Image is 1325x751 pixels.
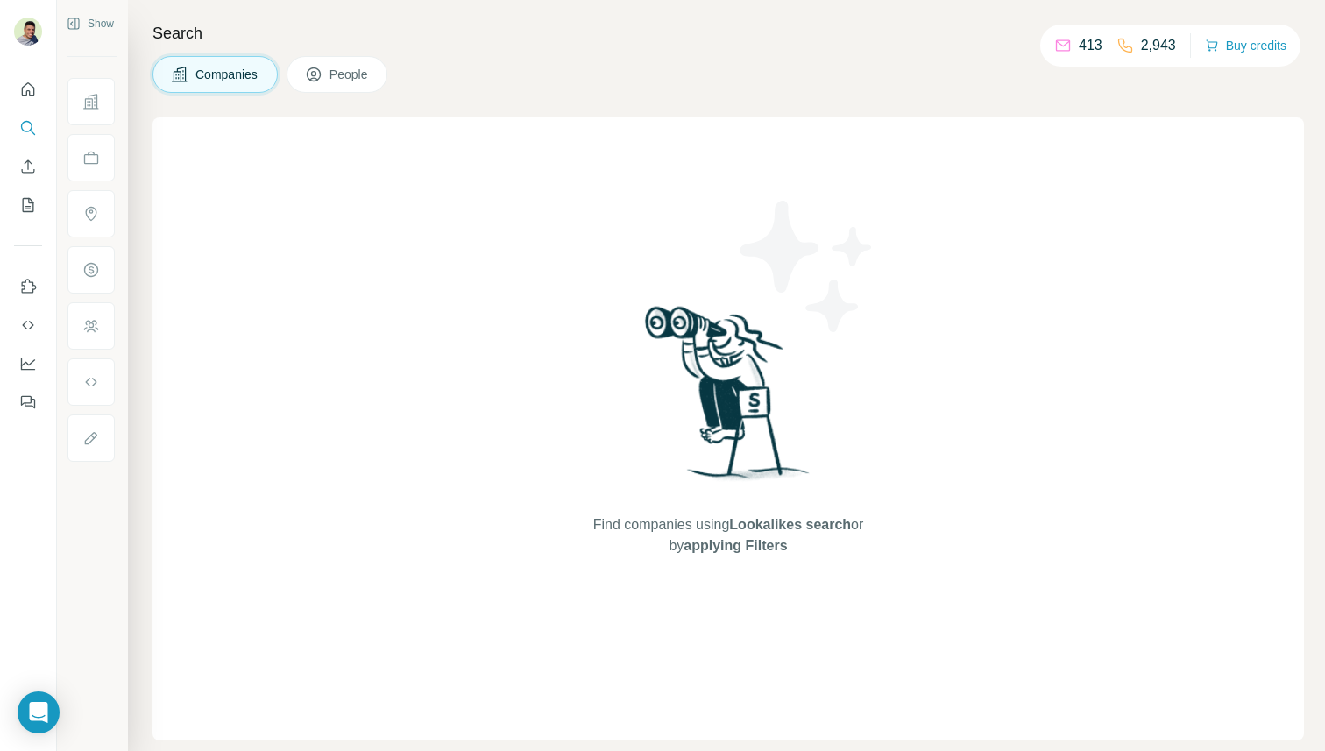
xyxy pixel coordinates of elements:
[684,538,787,553] span: applying Filters
[14,112,42,144] button: Search
[14,18,42,46] img: Avatar
[728,188,886,345] img: Surfe Illustration - Stars
[14,348,42,379] button: Dashboard
[588,514,868,556] span: Find companies using or by
[729,517,851,532] span: Lookalikes search
[637,301,819,497] img: Surfe Illustration - Woman searching with binoculars
[14,386,42,418] button: Feedback
[14,151,42,182] button: Enrich CSV
[54,11,126,37] button: Show
[329,66,370,83] span: People
[195,66,259,83] span: Companies
[14,271,42,302] button: Use Surfe on LinkedIn
[14,74,42,105] button: Quick start
[1079,35,1102,56] p: 413
[14,189,42,221] button: My lists
[14,309,42,341] button: Use Surfe API
[18,691,60,733] div: Open Intercom Messenger
[1205,33,1286,58] button: Buy credits
[1141,35,1176,56] p: 2,943
[152,21,1304,46] h4: Search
